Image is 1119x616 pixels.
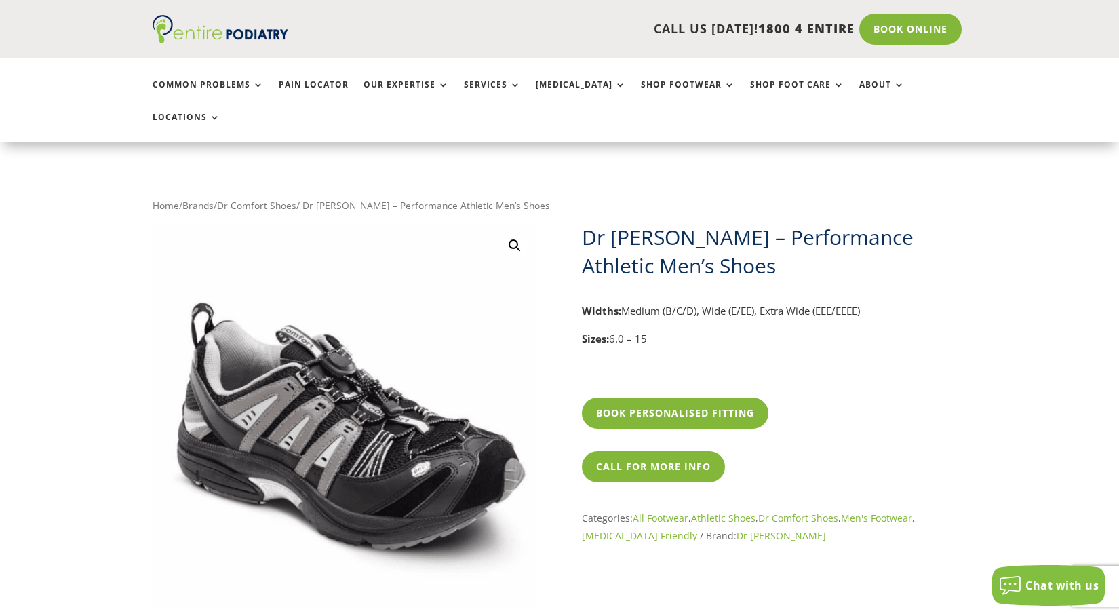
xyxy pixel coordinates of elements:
span: Categories: , , , , [582,512,915,542]
p: CALL US [DATE]! [340,20,855,38]
a: Home [153,199,179,212]
a: [MEDICAL_DATA] [536,80,626,109]
a: Shop Foot Care [750,80,844,109]
a: About [859,80,905,109]
a: Dr Comfort Shoes [758,512,838,524]
a: Book Online [859,14,962,45]
strong: Widths: [582,304,621,317]
a: Common Problems [153,80,264,109]
a: Call For More Info [582,451,725,482]
span: Brand: [706,529,826,542]
p: Medium (B/C/D), Wide (E/EE), Extra Wide (EEE/EEEE) [582,303,966,330]
a: Pain Locator [279,80,349,109]
span: Chat with us [1025,578,1099,593]
button: Chat with us [992,565,1105,606]
a: Brands [182,199,214,212]
a: Athletic Shoes [691,512,755,524]
a: Entire Podiatry [153,33,288,46]
a: Services [464,80,521,109]
a: All Footwear [633,512,688,524]
strong: Sizes: [582,332,609,345]
img: logo (1) [153,15,288,43]
a: Men's Footwear [841,512,912,524]
a: Our Expertise [364,80,449,109]
a: View full-screen image gallery [503,233,527,258]
a: Book Personalised Fitting [582,398,768,429]
a: Shop Footwear [641,80,735,109]
a: Dr Comfort Shoes [217,199,296,212]
a: [MEDICAL_DATA] Friendly [582,529,697,542]
p: 6.0 – 15 [582,330,966,358]
img: Dr Comfort Performance Athletic Mens Shoe Black and Grey [153,223,537,608]
a: Dr [PERSON_NAME] [737,529,826,542]
span: 1800 4 ENTIRE [758,20,855,37]
nav: Breadcrumb [153,197,966,214]
h1: Dr [PERSON_NAME] – Performance Athletic Men’s Shoes [582,223,966,280]
a: Locations [153,113,220,142]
